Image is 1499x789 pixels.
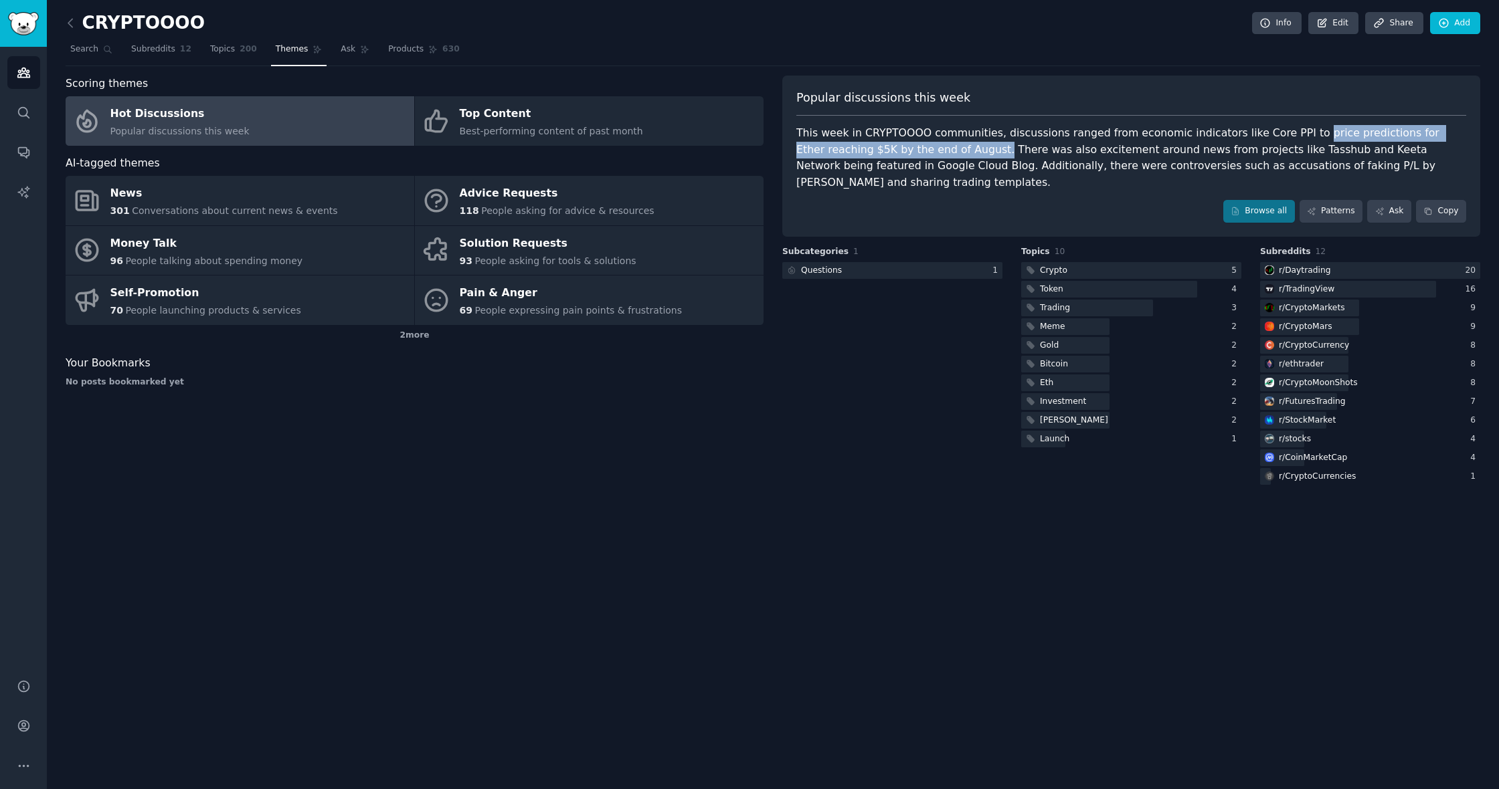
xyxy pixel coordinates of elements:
a: Patterns [1300,200,1362,223]
div: Self-Promotion [110,283,301,304]
a: Topics200 [205,39,262,66]
div: 2 [1231,358,1241,370]
span: People asking for tools & solutions [474,255,636,266]
span: 1 [853,247,859,256]
div: 1 [1470,471,1480,483]
a: Money Talk96People talking about spending money [66,226,414,275]
div: 5 [1231,265,1241,277]
a: Ask [1367,200,1411,223]
a: Questions1 [782,262,1002,279]
div: 16 [1465,284,1480,296]
img: CoinMarketCap [1265,453,1274,462]
img: CryptoMars [1265,322,1274,331]
a: Self-Promotion70People launching products & services [66,275,414,325]
a: CoinMarketCapr/CoinMarketCap4 [1260,449,1480,466]
span: 10 [1055,247,1065,256]
span: People launching products & services [125,305,300,316]
div: Advice Requests [460,183,654,205]
div: r/ CryptoMars [1279,321,1332,333]
span: Search [70,43,98,55]
span: Ask [341,43,355,55]
span: 12 [1316,247,1326,256]
h2: CRYPTOOOO [66,13,205,34]
span: People asking for advice & resources [481,205,654,216]
a: Crypto5 [1021,262,1241,279]
a: Daytradingr/Daytrading20 [1260,262,1480,279]
div: News [110,183,338,205]
div: [PERSON_NAME] [1040,415,1108,427]
span: Themes [276,43,308,55]
a: Token4 [1021,281,1241,298]
div: 9 [1470,321,1480,333]
div: 4 [1231,284,1241,296]
div: r/ TradingView [1279,284,1334,296]
a: Themes [271,39,327,66]
div: Top Content [460,104,643,125]
span: 12 [180,43,191,55]
div: Token [1040,284,1063,296]
div: 2 [1231,340,1241,352]
div: r/ ethtrader [1279,358,1324,370]
span: 200 [240,43,257,55]
div: 2 [1231,377,1241,389]
span: Popular discussions this week [110,126,250,136]
a: TradingViewr/TradingView16 [1260,281,1480,298]
a: Search [66,39,117,66]
span: Products [388,43,424,55]
a: Hot DiscussionsPopular discussions this week [66,96,414,146]
div: 1 [1231,433,1241,445]
span: 301 [110,205,130,216]
span: AI-tagged themes [66,155,160,172]
img: Daytrading [1265,265,1274,275]
div: 8 [1470,358,1480,370]
div: 8 [1470,340,1480,352]
a: Ask [336,39,374,66]
div: 7 [1470,396,1480,408]
div: Bitcoin [1040,358,1068,370]
div: 2 [1231,396,1241,408]
span: 93 [460,255,472,266]
div: Gold [1040,340,1059,352]
div: 2 more [66,325,764,346]
span: Topics [210,43,235,55]
div: Meme [1040,321,1065,333]
div: Eth [1040,377,1053,389]
div: Pain & Anger [460,283,683,304]
span: Best-performing content of past month [460,126,643,136]
div: Investment [1040,396,1086,408]
div: r/ Daytrading [1279,265,1330,277]
a: CryptoCurrencyr/CryptoCurrency8 [1260,337,1480,354]
a: CryptoMoonShotsr/CryptoMoonShots8 [1260,374,1480,391]
a: Browse all [1223,200,1295,223]
a: StockMarketr/StockMarket6 [1260,412,1480,429]
div: r/ FuturesTrading [1279,396,1346,408]
a: Solution Requests93People asking for tools & solutions [415,226,764,275]
span: Subcategories [782,246,849,258]
span: 70 [110,305,123,316]
img: FuturesTrading [1265,397,1274,406]
div: Solution Requests [460,233,636,254]
span: Your Bookmarks [66,355,151,372]
div: 6 [1470,415,1480,427]
a: News301Conversations about current news & events [66,176,414,225]
div: 8 [1470,377,1480,389]
a: Investment2 [1021,393,1241,410]
div: r/ CoinMarketCap [1279,452,1347,464]
img: ethtrader [1265,359,1274,368]
div: Money Talk [110,233,303,254]
div: r/ stocks [1279,433,1311,445]
div: Trading [1040,302,1070,314]
a: ethtraderr/ethtrader8 [1260,356,1480,372]
div: r/ CryptoMoonShots [1279,377,1358,389]
div: 1 [992,265,1002,277]
span: 69 [460,305,472,316]
div: r/ CryptoCurrency [1279,340,1349,352]
img: StockMarket [1265,415,1274,425]
button: Copy [1416,200,1466,223]
a: Share [1365,12,1423,35]
div: r/ StockMarket [1279,415,1336,427]
span: Subreddits [1260,246,1311,258]
span: People expressing pain points & frustrations [474,305,682,316]
a: FuturesTradingr/FuturesTrading7 [1260,393,1480,410]
img: TradingView [1265,284,1274,294]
